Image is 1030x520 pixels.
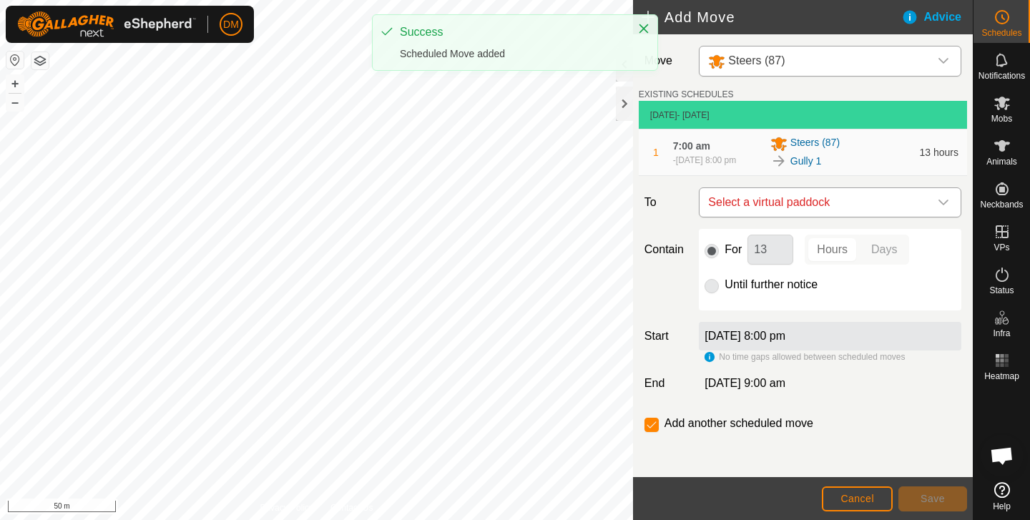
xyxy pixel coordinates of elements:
label: EXISTING SCHEDULES [639,88,734,101]
label: End [639,375,694,392]
button: + [6,75,24,92]
img: Gallagher Logo [17,11,196,37]
label: [DATE] 8:00 pm [705,330,785,342]
span: Select a virtual paddock [702,188,929,217]
label: Move [639,46,694,77]
a: Contact Us [330,501,373,514]
span: Steers (87) [790,135,840,152]
a: Gully 1 [790,154,822,169]
span: 13 hours [920,147,958,158]
button: Reset Map [6,51,24,69]
div: - [673,154,736,167]
span: No time gaps allowed between scheduled moves [719,352,905,362]
span: DM [223,17,239,32]
div: Open chat [981,434,1024,477]
h2: Add Move [642,9,901,26]
div: Scheduled Move added [400,46,623,62]
button: Map Layers [31,52,49,69]
label: Until further notice [725,279,818,290]
span: - [DATE] [677,110,710,120]
span: Schedules [981,29,1021,37]
span: Animals [986,157,1017,166]
label: Contain [639,241,694,258]
a: Help [973,476,1030,516]
span: Save [921,493,945,504]
span: Steers (87) [728,54,785,67]
label: Add another scheduled move [664,418,813,429]
a: Privacy Policy [260,501,313,514]
span: [DATE] [650,110,677,120]
button: – [6,94,24,111]
span: Status [989,286,1014,295]
span: 7:00 am [673,140,710,152]
span: Cancel [840,493,874,504]
label: To [639,187,694,217]
button: Close [634,19,654,39]
label: For [725,244,742,255]
span: Help [993,502,1011,511]
div: Advice [901,9,973,26]
span: Heatmap [984,372,1019,381]
span: Mobs [991,114,1012,123]
label: Start [639,328,694,345]
span: 1 [653,147,659,158]
div: dropdown trigger [929,46,958,76]
div: dropdown trigger [929,188,958,217]
span: VPs [994,243,1009,252]
button: Cancel [822,486,893,511]
button: Save [898,486,967,511]
div: Success [400,24,623,41]
span: Infra [993,329,1010,338]
span: Steers [702,46,929,76]
span: [DATE] 9:00 am [705,377,785,389]
span: Notifications [978,72,1025,80]
span: Neckbands [980,200,1023,209]
span: [DATE] 8:00 pm [676,155,736,165]
img: To [770,152,788,170]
